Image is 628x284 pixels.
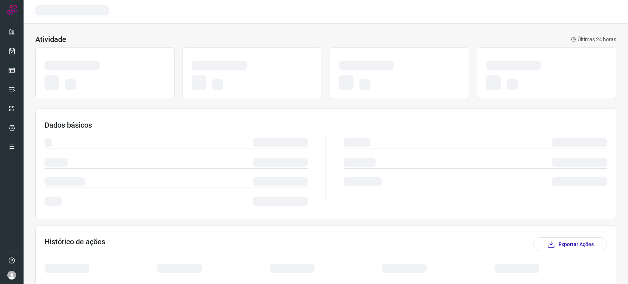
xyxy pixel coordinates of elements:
[6,4,17,15] img: Logo
[45,237,105,251] h3: Histórico de ações
[571,36,616,43] p: Últimas 24 horas
[533,237,607,251] button: Exportar Ações
[35,35,66,44] h3: Atividade
[45,121,607,129] h3: Dados básicos
[7,271,16,280] img: avatar-user-boy.jpg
